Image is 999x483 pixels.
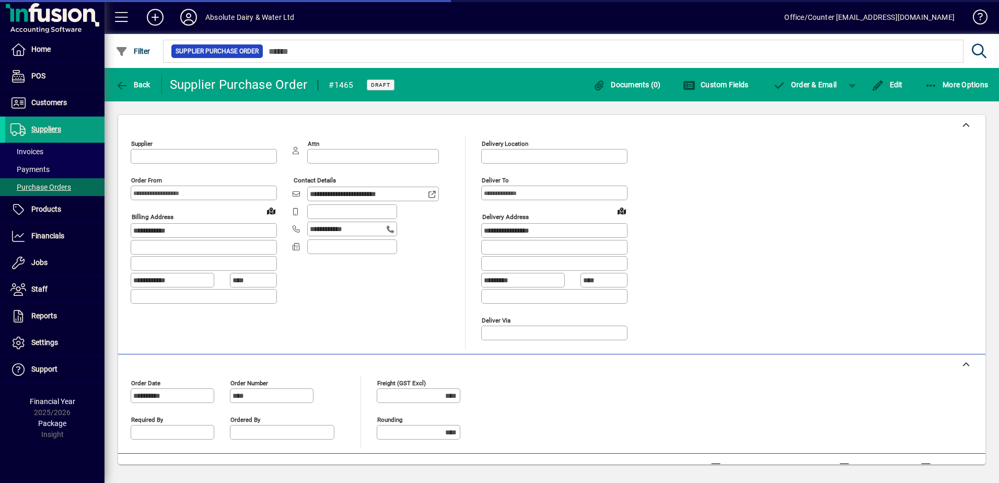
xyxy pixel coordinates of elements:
[31,338,58,347] span: Settings
[723,463,821,473] label: Show Line Volumes/Weights
[113,42,153,61] button: Filter
[138,8,172,27] button: Add
[176,46,259,56] span: Supplier Purchase Order
[10,165,50,174] span: Payments
[5,356,104,383] a: Support
[869,75,905,94] button: Edit
[377,379,426,386] mat-label: Freight (GST excl)
[773,80,837,89] span: Order & Email
[5,277,104,303] a: Staff
[10,183,71,191] span: Purchase Orders
[170,76,308,93] div: Supplier Purchase Order
[115,80,150,89] span: Back
[965,2,986,36] a: Knowledge Base
[31,125,61,133] span: Suppliers
[922,75,991,94] button: More Options
[131,177,162,184] mat-label: Order from
[768,75,842,94] button: Order & Email
[872,80,903,89] span: Edit
[113,75,153,94] button: Back
[5,303,104,329] a: Reports
[482,140,528,147] mat-label: Delivery Location
[115,47,150,55] span: Filter
[5,143,104,160] a: Invoices
[30,397,75,406] span: Financial Year
[5,250,104,276] a: Jobs
[205,9,295,26] div: Absolute Dairy & Water Ltd
[131,416,163,423] mat-label: Required by
[31,365,57,373] span: Support
[5,178,104,196] a: Purchase Orders
[371,82,390,88] span: Draft
[38,419,66,428] span: Package
[104,75,162,94] app-page-header-button: Back
[308,140,319,147] mat-label: Attn
[10,147,43,156] span: Invoices
[31,45,51,53] span: Home
[613,202,630,219] a: View on map
[5,197,104,223] a: Products
[5,223,104,249] a: Financials
[933,463,972,473] label: Show Jobs
[31,72,45,80] span: POS
[482,316,510,324] mat-label: Deliver via
[683,80,749,89] span: Custom Fields
[230,379,268,386] mat-label: Order number
[784,9,955,26] div: Office/Counter [EMAIL_ADDRESS][DOMAIN_NAME]
[172,8,205,27] button: Profile
[590,75,664,94] button: Documents (0)
[31,258,48,267] span: Jobs
[680,75,751,94] button: Custom Fields
[230,416,260,423] mat-label: Ordered by
[925,80,989,89] span: More Options
[131,140,153,147] mat-label: Supplier
[377,416,402,423] mat-label: Rounding
[31,285,48,293] span: Staff
[5,330,104,356] a: Settings
[5,63,104,89] a: POS
[131,379,160,386] mat-label: Order date
[5,90,104,116] a: Customers
[593,80,661,89] span: Documents (0)
[31,205,61,213] span: Products
[5,37,104,63] a: Home
[31,98,67,107] span: Customers
[31,232,64,240] span: Financials
[263,202,280,219] a: View on map
[5,160,104,178] a: Payments
[329,77,353,94] div: #1465
[852,463,902,473] label: Compact View
[31,312,57,320] span: Reports
[482,177,509,184] mat-label: Deliver To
